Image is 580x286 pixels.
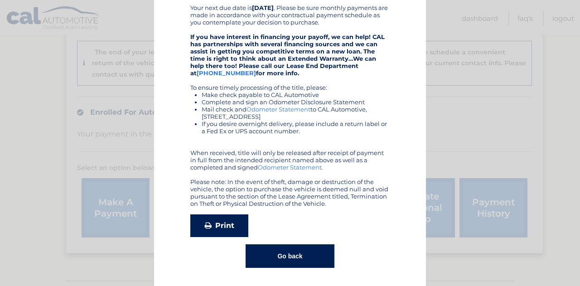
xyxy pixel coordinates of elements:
li: If you desire overnight delivery, please include a return label or a Fed Ex or UPS account number. [202,120,390,135]
a: Print [190,214,248,237]
a: Odometer Statement [246,106,310,113]
b: [DATE] [252,4,274,11]
li: Mail check and to CAL Automotive, [STREET_ADDRESS] [202,106,390,120]
li: Make check payable to CAL Automotive [202,91,390,98]
button: Go back [246,244,334,268]
li: Complete and sign an Odometer Disclosure Statement [202,98,390,106]
a: [PHONE_NUMBER] [197,69,256,77]
strong: If you have interest in financing your payoff, we can help! CAL has partnerships with several fin... [190,33,385,77]
a: Odometer Statement [258,164,322,171]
